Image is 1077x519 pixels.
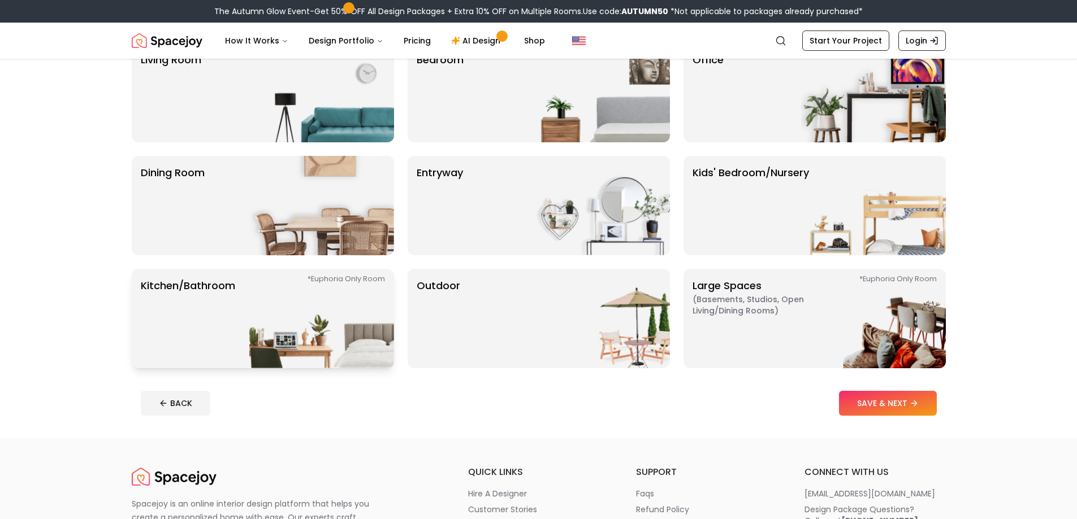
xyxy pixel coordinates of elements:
[621,6,668,17] b: AUTUMN50
[801,156,946,255] img: Kids' Bedroom/Nursery
[395,29,440,52] a: Pricing
[804,488,946,499] a: [EMAIL_ADDRESS][DOMAIN_NAME]
[801,43,946,142] img: Office
[802,30,889,51] a: Start Your Project
[468,488,609,499] a: hire a designer
[300,29,392,52] button: Design Portfolio
[636,488,654,499] p: faqs
[468,504,609,515] a: customer stories
[417,278,460,359] p: Outdoor
[693,52,724,133] p: Office
[249,156,394,255] img: Dining Room
[525,269,670,368] img: Outdoor
[216,29,297,52] button: How It Works
[442,29,513,52] a: AI Design
[468,465,609,479] h6: quick links
[636,488,777,499] a: faqs
[468,488,527,499] p: hire a designer
[515,29,554,52] a: Shop
[141,52,201,133] p: Living Room
[141,278,235,359] p: Kitchen/Bathroom
[525,156,670,255] img: entryway
[804,465,946,479] h6: connect with us
[898,30,946,51] a: Login
[693,278,834,359] p: Large Spaces
[839,391,937,416] button: SAVE & NEXT
[636,504,689,515] p: refund policy
[132,29,202,52] a: Spacejoy
[468,504,537,515] p: customer stories
[214,6,863,17] div: The Autumn Glow Event-Get 50% OFF All Design Packages + Extra 10% OFF on Multiple Rooms.
[636,465,777,479] h6: support
[693,165,809,246] p: Kids' Bedroom/Nursery
[132,465,217,488] img: Spacejoy Logo
[583,6,668,17] span: Use code:
[417,165,463,246] p: entryway
[804,488,935,499] p: [EMAIL_ADDRESS][DOMAIN_NAME]
[216,29,554,52] nav: Main
[668,6,863,17] span: *Not applicable to packages already purchased*
[132,29,202,52] img: Spacejoy Logo
[693,294,834,316] span: ( Basements, Studios, Open living/dining rooms )
[132,23,946,59] nav: Global
[572,34,586,47] img: United States
[141,391,210,416] button: BACK
[249,43,394,142] img: Living Room
[132,465,217,488] a: Spacejoy
[801,269,946,368] img: Large Spaces *Euphoria Only
[636,504,777,515] a: refund policy
[417,52,464,133] p: Bedroom
[141,165,205,246] p: Dining Room
[525,43,670,142] img: Bedroom
[249,269,394,368] img: Kitchen/Bathroom *Euphoria Only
